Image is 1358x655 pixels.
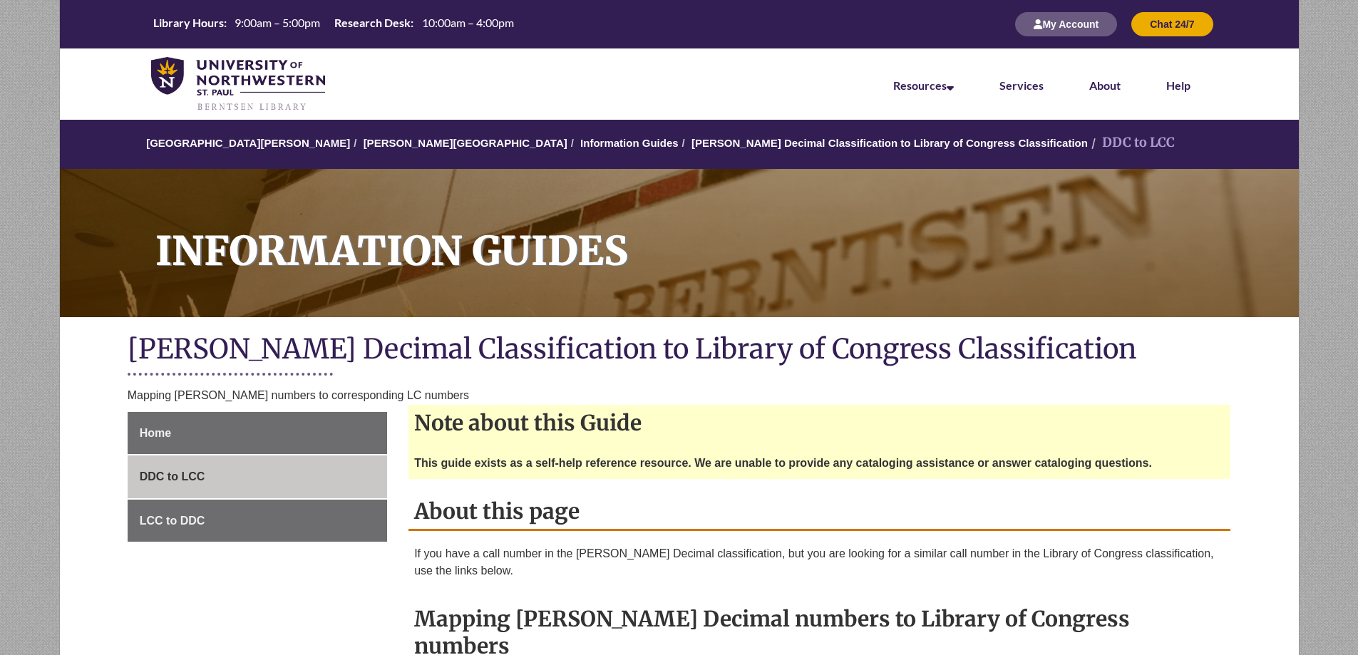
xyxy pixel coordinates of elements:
[128,412,387,542] div: Guide Page Menu
[1131,12,1213,36] button: Chat 24/7
[1088,133,1175,153] li: DDC to LCC
[893,78,954,92] a: Resources
[1131,18,1213,30] a: Chat 24/7
[414,545,1225,579] p: If you have a call number in the [PERSON_NAME] Decimal classification, but you are looking for a ...
[128,331,1231,369] h1: [PERSON_NAME] Decimal Classification to Library of Congress Classification
[146,137,350,149] a: [GEOGRAPHIC_DATA][PERSON_NAME]
[128,500,387,542] a: LCC to DDC
[140,515,205,527] span: LCC to DDC
[691,137,1088,149] a: [PERSON_NAME] Decimal Classification to Library of Congress Classification
[1015,12,1117,36] button: My Account
[364,137,567,149] a: [PERSON_NAME][GEOGRAPHIC_DATA]
[148,15,520,33] table: Hours Today
[414,457,1152,469] strong: This guide exists as a self-help reference resource. We are unable to provide any cataloging assi...
[140,169,1299,299] h1: Information Guides
[580,137,679,149] a: Information Guides
[128,412,387,455] a: Home
[151,57,326,113] img: UNWSP Library Logo
[140,470,205,483] span: DDC to LCC
[148,15,229,31] th: Library Hours:
[235,16,320,29] span: 9:00am – 5:00pm
[1089,78,1121,92] a: About
[128,389,469,401] span: Mapping [PERSON_NAME] numbers to corresponding LC numbers
[408,493,1230,531] h2: About this page
[329,15,416,31] th: Research Desk:
[60,169,1299,317] a: Information Guides
[999,78,1044,92] a: Services
[140,427,171,439] span: Home
[1015,18,1117,30] a: My Account
[408,405,1230,440] h2: Note about this Guide
[148,15,520,34] a: Hours Today
[1166,78,1190,92] a: Help
[422,16,514,29] span: 10:00am – 4:00pm
[128,455,387,498] a: DDC to LCC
